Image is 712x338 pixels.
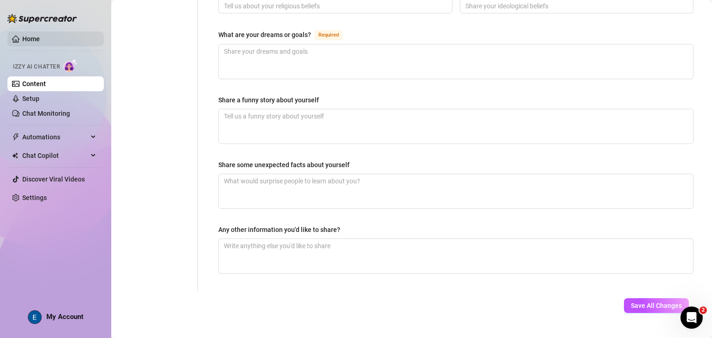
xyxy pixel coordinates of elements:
[13,63,60,71] span: Izzy AI Chatter
[22,148,88,163] span: Chat Copilot
[680,307,703,329] iframe: Intercom live chat
[219,44,693,79] textarea: What are your dreams or goals?
[46,313,83,321] span: My Account
[218,225,347,235] label: Any other information you'd like to share?
[465,1,687,11] input: What are your ideological beliefs?
[631,302,682,309] span: Save All Changes
[22,130,88,144] span: Automations
[218,160,356,170] label: Share some unexpected facts about yourself
[22,110,70,117] a: Chat Monitoring
[218,225,340,235] div: Any other information you'd like to share?
[218,95,319,105] div: Share a funny story about yourself
[315,30,343,40] span: Required
[224,1,445,11] input: What are your religious beliefs?
[28,311,41,324] img: ACg8ocLcPRSDFD1_FgQTWMGHesrdCMFi59PFqVtBfnK-VGsPLWuquQ=s96-c
[219,109,693,144] textarea: Share a funny story about yourself
[7,14,77,23] img: logo-BBDzfeDw.svg
[64,59,78,72] img: AI Chatter
[218,29,353,40] label: What are your dreams or goals?
[22,175,85,183] a: Discover Viral Videos
[699,307,707,314] span: 2
[12,133,19,141] span: thunderbolt
[624,298,689,313] button: Save All Changes
[219,239,693,273] textarea: Any other information you'd like to share?
[218,95,325,105] label: Share a funny story about yourself
[218,160,350,170] div: Share some unexpected facts about yourself
[219,174,693,208] textarea: Share some unexpected facts about yourself
[22,35,40,43] a: Home
[22,95,39,102] a: Setup
[218,30,311,40] div: What are your dreams or goals?
[12,152,18,159] img: Chat Copilot
[22,194,47,201] a: Settings
[22,80,46,88] a: Content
